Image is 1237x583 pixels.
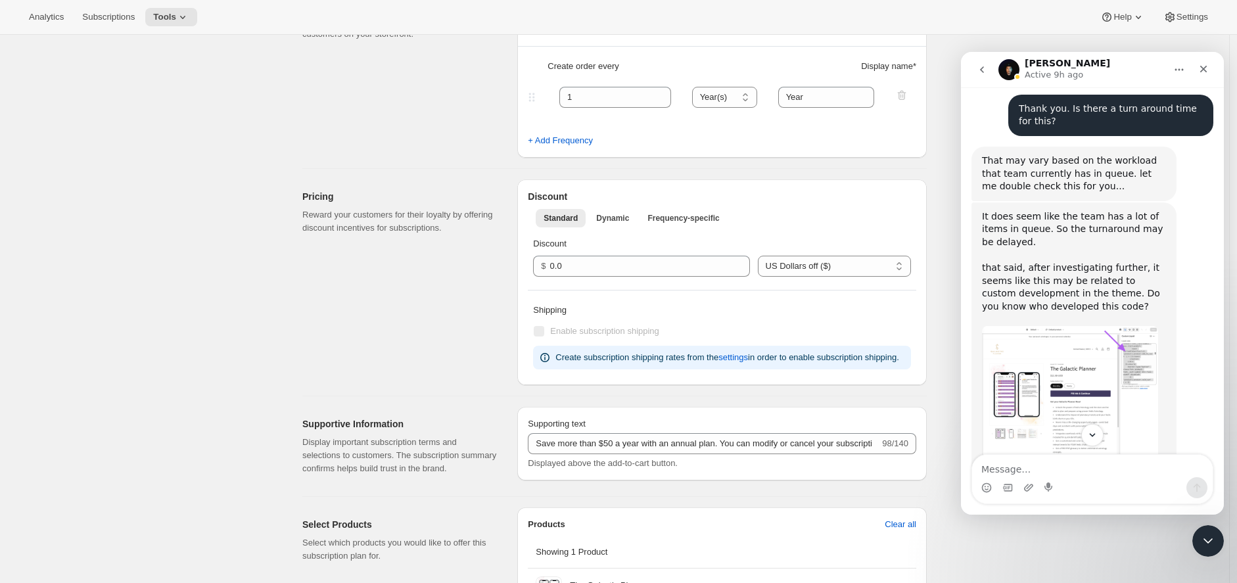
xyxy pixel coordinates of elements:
[1177,12,1208,22] span: Settings
[302,190,496,203] h2: Pricing
[74,8,143,26] button: Subscriptions
[528,433,879,454] input: No obligation, modify or cancel your subscription anytime.
[83,431,94,441] button: Start recording
[302,417,496,431] h2: Supportive Information
[544,213,578,223] span: Standard
[528,458,678,468] span: Displayed above the add-to-cart button.
[1092,8,1152,26] button: Help
[153,12,176,22] span: Tools
[82,12,135,22] span: Subscriptions
[1192,525,1224,557] iframe: Intercom live chat
[550,326,659,336] span: Enable subscription shipping
[1113,12,1131,22] span: Help
[21,158,205,274] div: It does seem like the team has a lot of items in queue. So the turnaround may be delayed. that sa...
[145,8,197,26] button: Tools
[11,403,252,425] textarea: Message…
[533,237,911,250] p: Discount
[961,52,1224,515] iframe: Intercom live chat
[528,518,565,531] p: Products
[536,547,607,557] span: Showing 1 Product
[120,372,143,394] button: Scroll to bottom
[1155,8,1216,26] button: Settings
[21,8,72,26] button: Analytics
[718,351,748,364] span: settings
[711,347,756,368] button: settings
[555,352,899,362] span: Create subscription shipping rates from the in order to enable subscription shipping.
[548,60,618,73] span: Create order every
[225,425,246,446] button: Send a message…
[647,213,719,223] span: Frequency-specific
[885,518,916,531] span: Clear all
[302,436,496,475] p: Display important subscription terms and selections to customers. The subscription summary confir...
[302,518,496,531] h2: Select Products
[528,134,593,147] span: + Add Frequency
[528,190,916,203] h2: Discount
[528,419,585,429] span: Supporting text
[41,431,52,441] button: Gif picker
[520,130,601,151] button: + Add Frequency
[861,60,916,73] span: Display name *
[596,213,629,223] span: Dynamic
[29,12,64,22] span: Analytics
[533,304,911,317] p: Shipping
[302,208,496,235] p: Reward your customers for their loyalty by offering discount incentives for subscriptions.
[20,431,31,441] button: Emoji picker
[550,256,730,277] input: 10
[541,261,546,271] span: $
[778,87,875,108] input: 1 month
[877,514,924,535] button: Clear all
[302,536,496,563] p: Select which products you would like to offer this subscription plan for.
[62,431,73,441] button: Upload attachment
